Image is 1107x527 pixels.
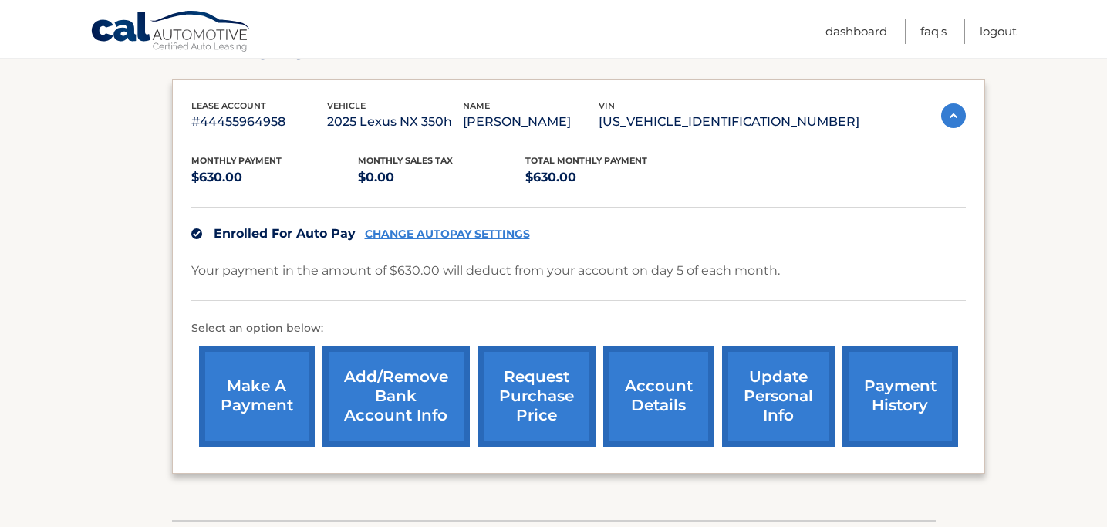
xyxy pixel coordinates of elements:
span: vehicle [327,100,366,111]
a: account details [603,346,714,447]
p: #44455964958 [191,111,327,133]
a: Add/Remove bank account info [322,346,470,447]
p: $630.00 [525,167,693,188]
p: Select an option below: [191,319,966,338]
a: update personal info [722,346,835,447]
a: make a payment [199,346,315,447]
a: FAQ's [920,19,947,44]
a: payment history [842,346,958,447]
p: 2025 Lexus NX 350h [327,111,463,133]
span: Enrolled For Auto Pay [214,226,356,241]
img: check.svg [191,228,202,239]
span: vin [599,100,615,111]
a: request purchase price [478,346,596,447]
span: Monthly sales Tax [358,155,453,166]
p: [US_VEHICLE_IDENTIFICATION_NUMBER] [599,111,859,133]
a: Dashboard [825,19,887,44]
img: accordion-active.svg [941,103,966,128]
a: Logout [980,19,1017,44]
span: Total Monthly Payment [525,155,647,166]
span: lease account [191,100,266,111]
p: Your payment in the amount of $630.00 will deduct from your account on day 5 of each month. [191,260,780,282]
p: [PERSON_NAME] [463,111,599,133]
span: name [463,100,490,111]
p: $630.00 [191,167,359,188]
a: Cal Automotive [90,10,252,55]
p: $0.00 [358,167,525,188]
span: Monthly Payment [191,155,282,166]
a: CHANGE AUTOPAY SETTINGS [365,228,530,241]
